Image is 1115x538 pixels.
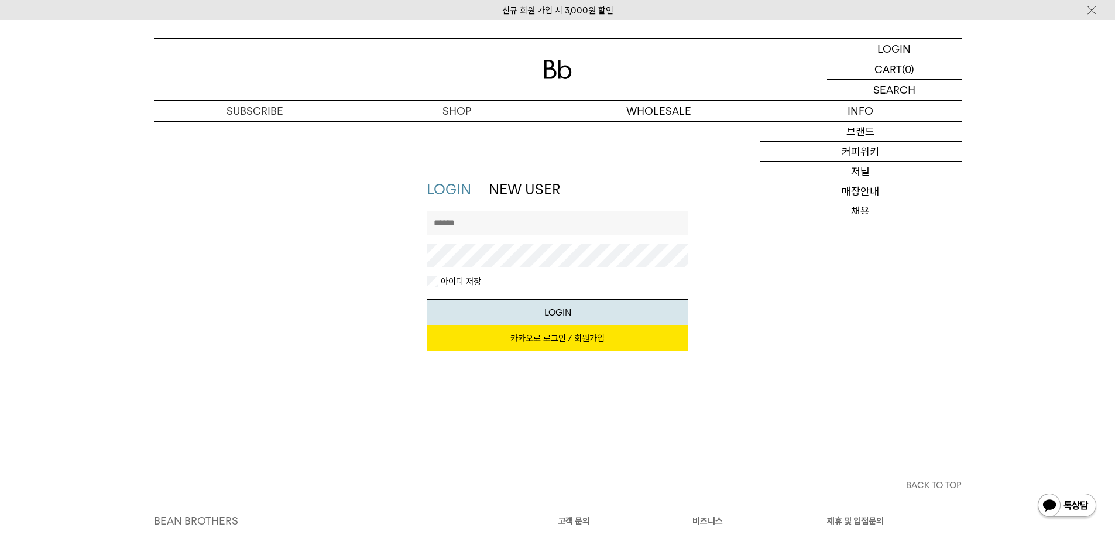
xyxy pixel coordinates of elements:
a: CART (0) [827,59,962,80]
a: 신규 회원 가입 시 3,000원 할인 [502,5,613,16]
a: LOGIN [427,181,471,198]
label: 아이디 저장 [438,276,481,287]
p: 비즈니스 [692,514,827,528]
p: SEARCH [873,80,915,100]
p: 제휴 및 입점문의 [827,514,962,528]
a: 저널 [760,162,962,181]
p: LOGIN [877,39,911,59]
a: SUBSCRIBE [154,101,356,121]
a: NEW USER [489,181,560,198]
a: 커피위키 [760,142,962,162]
a: LOGIN [827,39,962,59]
img: 로고 [544,60,572,79]
a: 매장안내 [760,181,962,201]
button: LOGIN [427,299,688,325]
a: BEAN BROTHERS [154,515,238,527]
p: WHOLESALE [558,101,760,121]
a: SHOP [356,101,558,121]
p: CART [874,59,902,79]
p: 고객 문의 [558,514,692,528]
img: 카카오톡 채널 1:1 채팅 버튼 [1037,492,1097,520]
a: 카카오로 로그인 / 회원가입 [427,325,688,351]
button: BACK TO TOP [154,475,962,496]
a: 채용 [760,201,962,221]
a: 브랜드 [760,122,962,142]
p: INFO [760,101,962,121]
p: (0) [902,59,914,79]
